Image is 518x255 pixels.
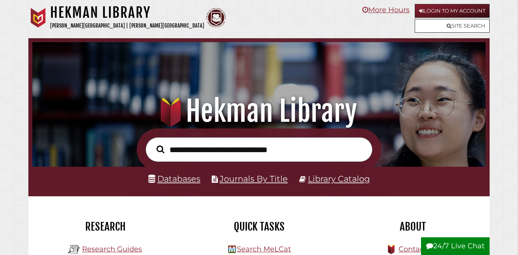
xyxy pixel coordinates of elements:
[82,245,142,253] a: Research Guides
[415,19,490,33] a: Site Search
[188,220,330,233] h2: Quick Tasks
[220,174,288,184] a: Journals By Title
[40,94,478,128] h1: Hekman Library
[206,8,226,28] img: Calvin Theological Seminary
[362,6,410,14] a: More Hours
[28,8,48,28] img: Calvin University
[50,21,204,30] p: [PERSON_NAME][GEOGRAPHIC_DATA] | [PERSON_NAME][GEOGRAPHIC_DATA]
[34,220,176,233] h2: Research
[415,4,490,18] a: Login to My Account
[237,245,291,253] a: Search MeLCat
[342,220,484,233] h2: About
[148,174,200,184] a: Databases
[157,145,164,153] i: Search
[50,4,204,21] h1: Hekman Library
[228,246,236,253] img: Hekman Library Logo
[308,174,370,184] a: Library Catalog
[399,245,438,253] a: Contact Us
[153,143,168,155] button: Search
